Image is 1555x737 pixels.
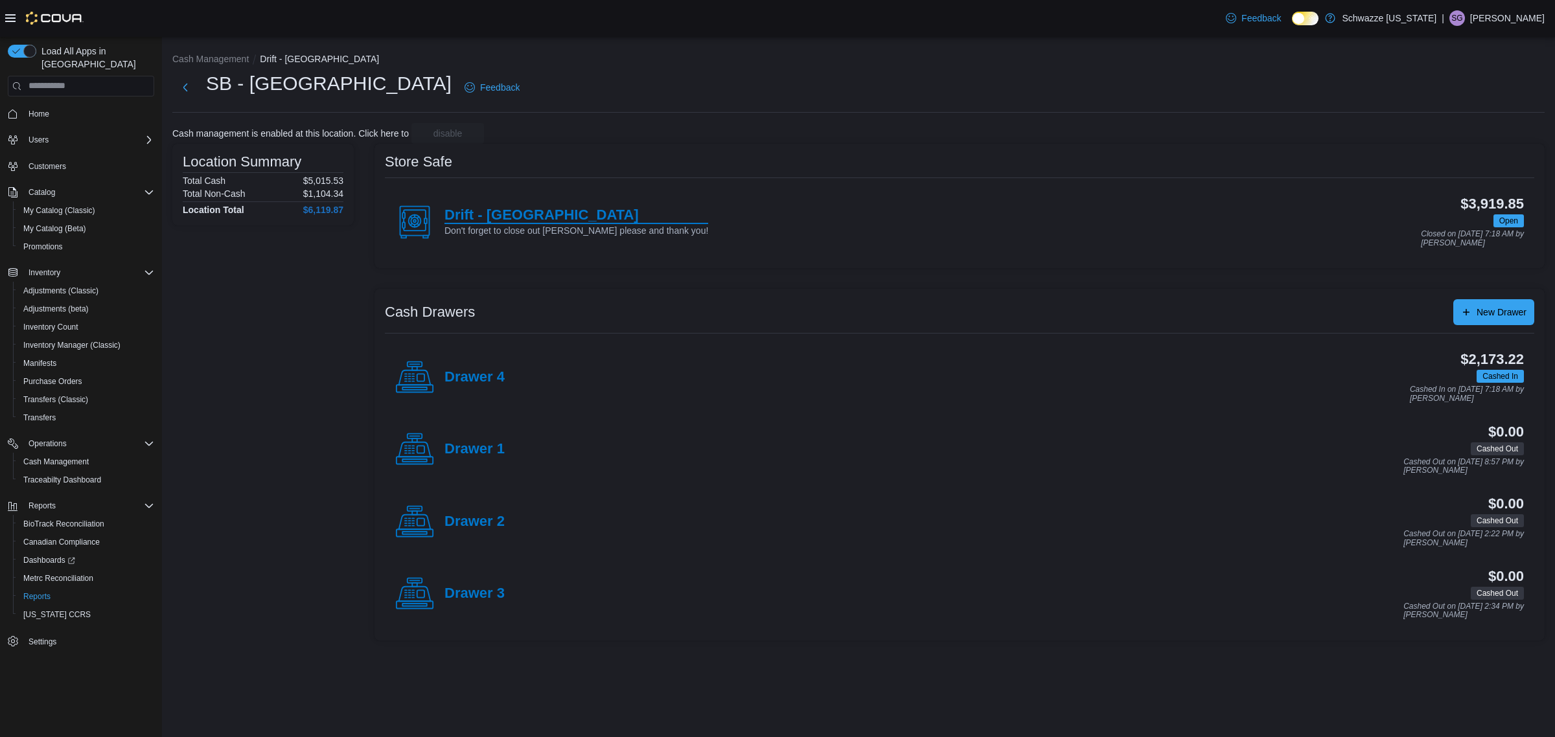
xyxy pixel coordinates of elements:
h4: Drawer 3 [444,585,505,602]
h3: Location Summary [183,154,301,170]
p: $5,015.53 [303,176,343,186]
p: Cashed Out on [DATE] 2:22 PM by [PERSON_NAME] [1403,530,1524,547]
a: Inventory Manager (Classic) [18,337,126,353]
h3: $0.00 [1488,424,1524,440]
a: Adjustments (beta) [18,301,94,317]
h6: Total Non-Cash [183,188,246,199]
button: Next [172,74,198,100]
a: Manifests [18,356,62,371]
p: | [1442,10,1444,26]
span: Metrc Reconciliation [18,571,154,586]
a: Home [23,106,54,122]
p: Closed on [DATE] 7:18 AM by [PERSON_NAME] [1421,230,1524,247]
h3: Store Safe [385,154,452,170]
button: Purchase Orders [13,372,159,391]
span: Open [1499,215,1518,227]
h4: Drawer 4 [444,369,505,386]
span: Catalog [29,187,55,198]
span: Inventory Manager (Classic) [23,340,121,350]
button: Home [3,104,159,123]
span: Operations [23,436,154,451]
span: Users [23,132,154,148]
button: Adjustments (Classic) [13,282,159,300]
button: Reports [13,587,159,606]
button: Users [23,132,54,148]
span: Reports [23,591,51,602]
span: Dashboards [18,552,154,568]
button: Settings [3,631,159,650]
a: Transfers [18,410,61,425]
p: Cashed In on [DATE] 7:18 AM by [PERSON_NAME] [1410,385,1524,403]
span: Cashed Out [1477,443,1518,455]
span: Traceabilty Dashboard [18,472,154,488]
span: My Catalog (Beta) [18,221,154,236]
a: My Catalog (Classic) [18,203,100,218]
button: BioTrack Reconciliation [13,515,159,533]
nav: An example of EuiBreadcrumbs [172,52,1545,68]
span: Purchase Orders [23,376,82,387]
a: Feedback [1221,5,1286,31]
span: Customers [23,158,154,174]
button: Customers [3,157,159,176]
a: Inventory Count [18,319,84,335]
div: Sierra Graham [1449,10,1465,26]
a: [US_STATE] CCRS [18,607,96,622]
p: $1,104.34 [303,188,343,199]
span: Settings [23,633,154,649]
span: Settings [29,637,56,647]
span: My Catalog (Classic) [23,205,95,216]
span: Inventory [23,265,154,280]
span: Promotions [23,242,63,252]
button: Transfers (Classic) [13,391,159,409]
a: Dashboards [18,552,80,568]
h3: $0.00 [1488,569,1524,584]
button: Canadian Compliance [13,533,159,551]
span: Feedback [1241,12,1281,25]
span: Feedback [480,81,520,94]
span: Customers [29,161,66,172]
a: Feedback [459,74,525,100]
span: Adjustments (Classic) [18,283,154,299]
span: Reports [29,501,56,511]
p: Don't forget to close out [PERSON_NAME] please and thank you! [444,224,708,237]
span: Traceabilty Dashboard [23,475,101,485]
span: Dark Mode [1292,25,1293,26]
span: Manifests [23,358,56,368]
span: Operations [29,438,67,449]
span: Reports [18,589,154,604]
a: Reports [18,589,56,604]
span: Promotions [18,239,154,255]
span: Transfers [23,413,56,423]
h4: Drift - [GEOGRAPHIC_DATA] [444,207,708,224]
span: Canadian Compliance [18,534,154,550]
span: Adjustments (beta) [18,301,154,317]
span: Home [29,109,49,119]
button: Promotions [13,238,159,256]
span: BioTrack Reconciliation [23,519,104,529]
span: Cashed In [1482,370,1518,382]
button: Manifests [13,354,159,372]
h6: Total Cash [183,176,225,186]
button: My Catalog (Classic) [13,201,159,220]
span: Dashboards [23,555,75,565]
button: Inventory Manager (Classic) [13,336,159,354]
button: Drift - [GEOGRAPHIC_DATA] [260,54,379,64]
span: Cashed Out [1471,587,1524,600]
h3: $0.00 [1488,496,1524,512]
button: Cash Management [172,54,249,64]
button: Reports [23,498,61,514]
a: Promotions [18,239,68,255]
a: My Catalog (Beta) [18,221,91,236]
span: Transfers [18,410,154,425]
span: [US_STATE] CCRS [23,609,91,620]
a: Settings [23,634,62,650]
button: Cash Management [13,453,159,471]
span: Users [29,135,49,145]
span: Adjustments (Classic) [23,286,98,296]
span: Cashed In [1477,370,1524,383]
span: Reports [23,498,154,514]
button: disable [411,123,484,144]
a: Transfers (Classic) [18,392,93,407]
a: Purchase Orders [18,374,87,389]
span: Cashed Out [1471,514,1524,527]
